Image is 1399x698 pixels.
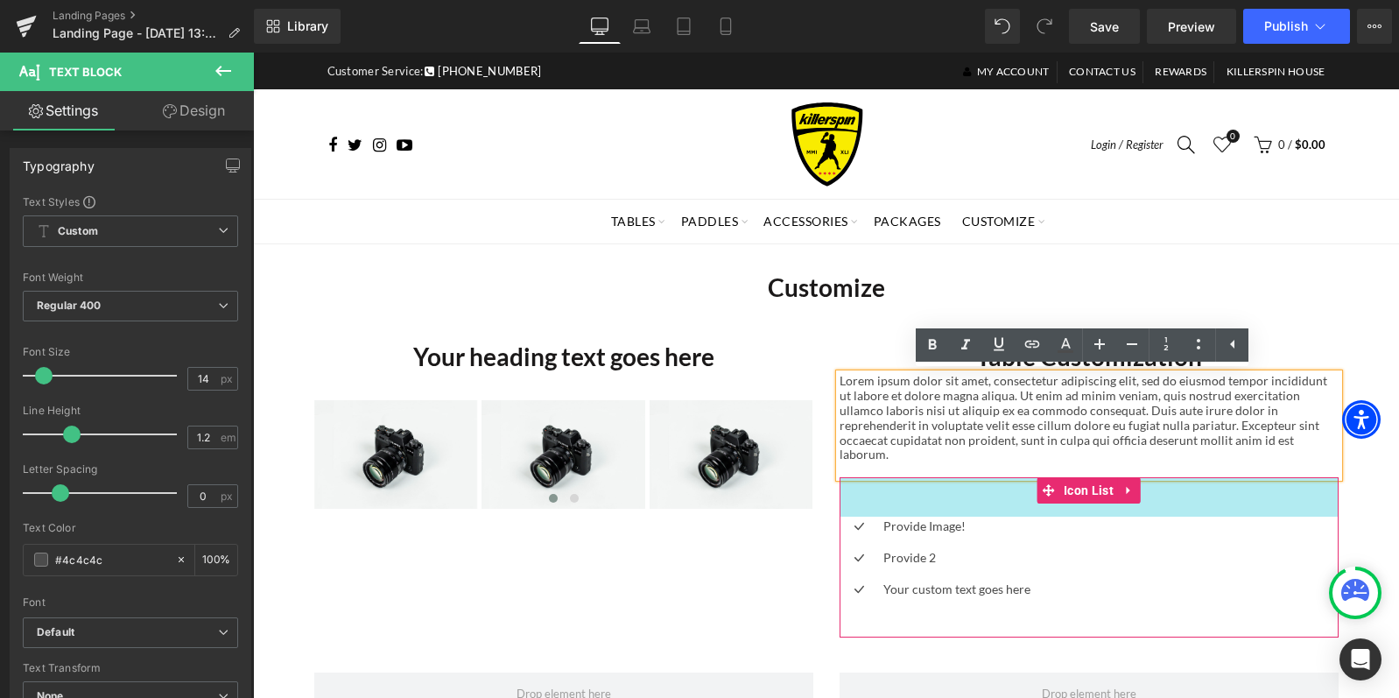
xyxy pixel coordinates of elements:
[974,77,987,90] span: 0
[902,11,953,26] a: Rewards
[705,9,747,44] a: Mobile
[23,149,95,173] div: Typography
[838,84,910,100] a: Login / Register
[287,18,328,34] span: Library
[61,287,560,321] h1: Your heading text goes here
[974,11,1072,26] a: Killerspin house
[221,432,236,443] span: em
[61,218,1086,252] h1: Customize
[865,425,888,451] a: Expand / Collapse
[531,37,615,146] img: Killerspin
[1147,9,1236,44] a: Preview
[1035,85,1039,99] span: /
[663,9,705,44] a: Tablet
[23,522,238,534] div: Text Color
[609,147,699,191] a: Packages
[130,91,257,130] a: Design
[1025,85,1032,99] span: 0
[221,490,236,502] span: px
[1089,348,1128,386] div: Accessibility Menu
[816,11,882,26] a: Contact us
[347,147,414,191] a: Tables
[806,425,865,451] span: Icon List
[417,147,497,191] a: Paddles
[1168,18,1215,36] span: Preview
[698,147,794,191] a: Customize
[630,527,777,546] p: Your custom text goes here
[956,79,982,105] a: Wishlist0
[985,9,1020,44] button: Undo
[1123,680,1137,694] div: close
[824,439,847,451] span: 45px
[499,147,607,191] a: Accessories
[630,464,777,483] p: Provide Image!
[996,79,1072,105] a: 0 / $0.00
[221,373,236,384] span: px
[254,9,341,44] a: New Library
[579,9,621,44] a: Desktop
[55,550,167,569] input: Color
[23,405,238,417] div: Line Height
[37,299,102,312] b: Regular 400
[1339,638,1381,680] div: Open Intercom Messenger
[1243,9,1350,44] button: Publish
[23,463,238,476] div: Letter Spacing
[58,224,98,239] b: Custom
[23,346,238,358] div: Font Size
[630,496,777,514] p: Provide 2
[23,662,238,674] div: Text Transform
[709,11,796,26] a: My account
[1090,18,1119,36] span: Save
[23,271,238,284] div: Font Weight
[185,11,288,25] a: [PHONE_NUMBER]
[587,321,1074,409] span: Lorem ipsum dolor sit amet, consectetur adipiscing elit, sed do eiusmod tempor incididunt ut labo...
[23,596,238,609] div: Font
[919,79,947,105] a: Search Killerspin
[23,194,238,208] div: Text Styles
[1042,85,1072,99] span: $0.00
[1027,9,1062,44] button: Redo
[49,65,122,79] span: Text Block
[37,625,74,640] i: Default
[1357,9,1392,44] button: More
[53,9,254,23] a: Landing Pages
[621,9,663,44] a: Laptop
[195,545,237,575] div: %
[1264,19,1308,33] span: Publish
[587,287,1086,321] h1: Table Customization
[53,26,221,40] span: Landing Page - [DATE] 13:31:06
